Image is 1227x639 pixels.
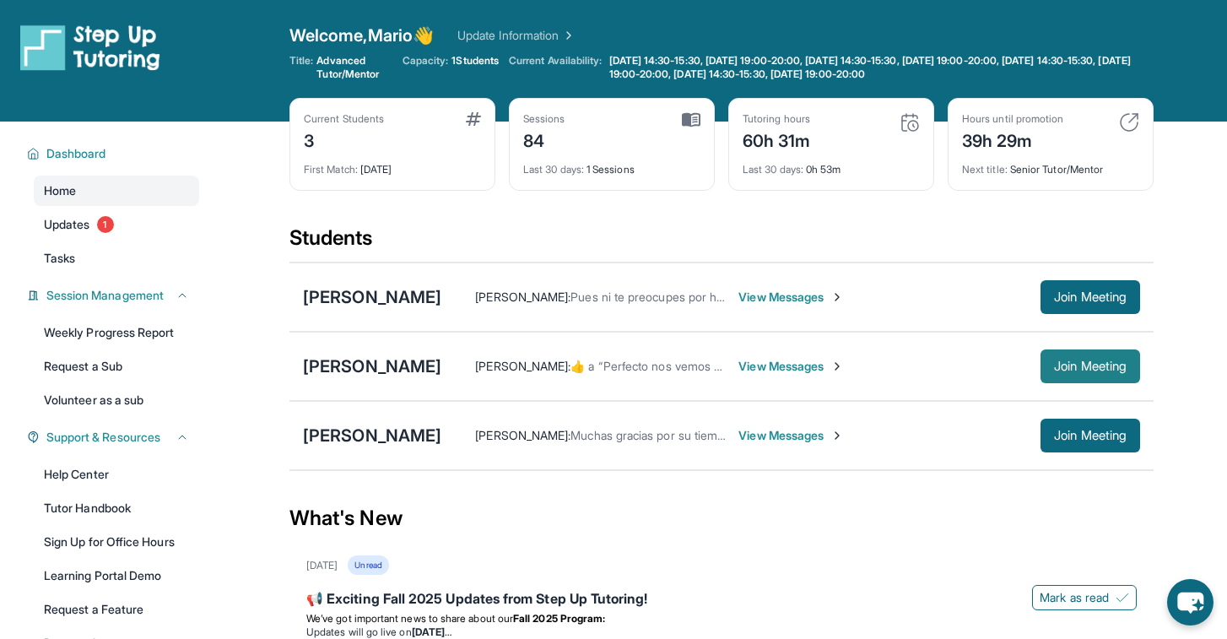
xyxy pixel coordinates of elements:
[34,385,199,415] a: Volunteer as a sub
[523,126,565,153] div: 84
[962,112,1063,126] div: Hours until promotion
[304,153,481,176] div: [DATE]
[475,428,570,442] span: [PERSON_NAME] :
[40,145,189,162] button: Dashboard
[34,594,199,625] a: Request a Feature
[403,54,449,68] span: Capacity:
[1054,292,1127,302] span: Join Meeting
[44,216,90,233] span: Updates
[34,527,199,557] a: Sign Up for Office Hours
[523,112,565,126] div: Sessions
[1167,579,1213,625] button: chat-button
[1054,431,1127,441] span: Join Meeting
[289,54,313,81] span: Title:
[306,625,1137,639] li: Updates will go live on
[34,560,199,591] a: Learning Portal Demo
[570,290,1046,304] span: Pues ni te preocupes por hoy, gracias por contestarme y fue un placer para mí conocerte
[1041,419,1140,452] button: Join Meeting
[743,126,811,153] div: 60h 31m
[1119,112,1139,133] img: card
[34,209,199,240] a: Updates1
[44,182,76,199] span: Home
[304,126,384,153] div: 3
[303,355,441,378] div: [PERSON_NAME]
[1054,361,1127,371] span: Join Meeting
[289,225,1154,262] div: Students
[304,112,384,126] div: Current Students
[306,612,513,625] span: We’ve got important news to share about our
[348,555,388,575] div: Unread
[738,289,844,306] span: View Messages
[609,54,1151,81] span: [DATE] 14:30-15:30, [DATE] 19:00-20:00, [DATE] 14:30-15:30, [DATE] 19:00-20:00, [DATE] 14:30-15:3...
[457,27,576,44] a: Update Information
[1032,585,1137,610] button: Mark as read
[900,112,920,133] img: card
[743,112,811,126] div: Tutoring hours
[738,427,844,444] span: View Messages
[830,360,844,373] img: Chevron-Right
[40,287,189,304] button: Session Management
[303,424,441,447] div: [PERSON_NAME]
[830,429,844,442] img: Chevron-Right
[606,54,1154,81] a: [DATE] 14:30-15:30, [DATE] 19:00-20:00, [DATE] 14:30-15:30, [DATE] 19:00-20:00, [DATE] 14:30-15:3...
[475,359,570,373] span: [PERSON_NAME] :
[559,27,576,44] img: Chevron Right
[289,481,1154,555] div: What's New
[316,54,392,81] span: Advanced Tutor/Mentor
[20,24,160,71] img: logo
[306,559,338,572] div: [DATE]
[509,54,602,81] span: Current Availability:
[34,351,199,382] a: Request a Sub
[743,153,920,176] div: 0h 53m
[289,24,434,47] span: Welcome, Mario 👋
[412,625,451,638] strong: [DATE]
[451,54,499,68] span: 1 Students
[1040,589,1109,606] span: Mark as read
[44,250,75,267] span: Tasks
[46,429,160,446] span: Support & Resources
[34,176,199,206] a: Home
[570,359,881,373] span: ​👍​ a “ Perfecto nos vemos mañana, mil disculpas otra vez ”
[46,145,106,162] span: Dashboard
[738,358,844,375] span: View Messages
[682,112,700,127] img: card
[830,290,844,304] img: Chevron-Right
[34,243,199,273] a: Tasks
[475,290,570,304] span: [PERSON_NAME] :
[1116,591,1129,604] img: Mark as read
[523,163,584,176] span: Last 30 days :
[466,112,481,126] img: card
[1041,349,1140,383] button: Join Meeting
[306,588,1137,612] div: 📢 Exciting Fall 2025 Updates from Step Up Tutoring!
[962,163,1008,176] span: Next title :
[34,459,199,490] a: Help Center
[523,153,700,176] div: 1 Sessions
[303,285,441,309] div: [PERSON_NAME]
[34,493,199,523] a: Tutor Handbook
[40,429,189,446] button: Support & Resources
[513,612,605,625] strong: Fall 2025 Program:
[97,216,114,233] span: 1
[46,287,164,304] span: Session Management
[743,163,803,176] span: Last 30 days :
[304,163,358,176] span: First Match :
[962,126,1063,153] div: 39h 29m
[570,428,731,442] span: Muchas gracias por su tiempo
[1041,280,1140,314] button: Join Meeting
[962,153,1139,176] div: Senior Tutor/Mentor
[34,317,199,348] a: Weekly Progress Report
